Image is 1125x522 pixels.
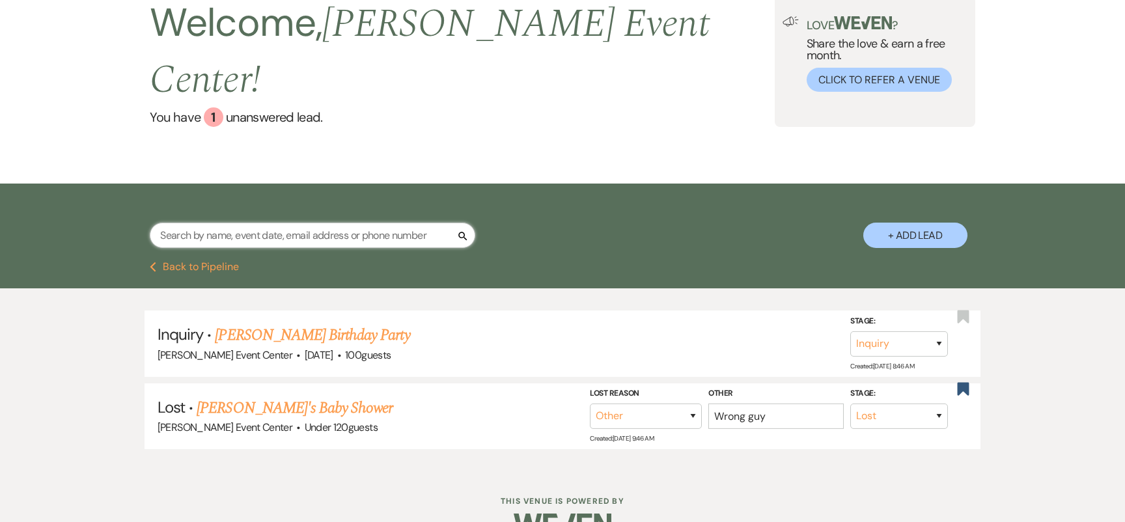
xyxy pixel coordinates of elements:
[158,324,203,344] span: Inquiry
[863,223,967,248] button: + Add Lead
[197,396,393,420] a: [PERSON_NAME]'s Baby Shower
[799,16,967,92] div: Share the love & earn a free month.
[158,420,292,434] span: [PERSON_NAME] Event Center
[150,223,475,248] input: Search by name, event date, email address or phone number
[834,16,892,29] img: weven-logo-green.svg
[590,434,654,443] span: Created: [DATE] 9:46 AM
[850,387,948,401] label: Stage:
[850,314,948,329] label: Stage:
[783,16,799,27] img: loud-speaker-illustration.svg
[150,107,774,127] a: You have 1 unanswered lead.
[305,420,378,434] span: Under 120 guests
[150,262,239,272] button: Back to Pipeline
[807,68,952,92] button: Click to Refer a Venue
[590,387,702,401] label: Lost Reason
[158,397,185,417] span: Lost
[215,323,410,347] a: [PERSON_NAME] Birthday Party
[305,348,333,362] span: [DATE]
[158,348,292,362] span: [PERSON_NAME] Event Center
[850,362,914,370] span: Created: [DATE] 8:46 AM
[708,387,844,401] label: Other
[807,16,967,31] p: Love ?
[345,348,391,362] span: 100 guests
[204,107,223,127] div: 1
